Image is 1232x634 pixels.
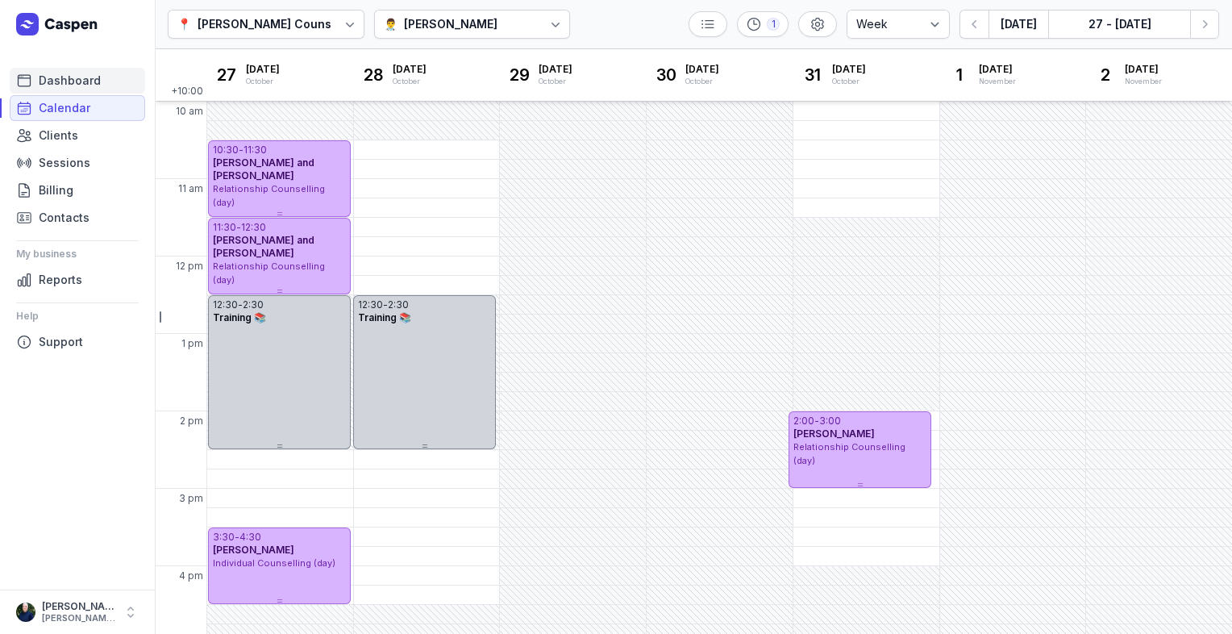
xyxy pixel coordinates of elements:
[685,76,719,87] div: October
[213,544,294,556] span: [PERSON_NAME]
[653,62,679,88] div: 30
[506,62,532,88] div: 29
[793,415,814,428] div: 2:00
[213,183,325,208] span: Relationship Counselling (day)
[243,298,264,311] div: 2:30
[979,63,1016,76] span: [DATE]
[989,10,1048,39] button: [DATE]
[213,557,335,569] span: Individual Counselling (day)
[243,144,267,156] div: 11:30
[800,62,826,88] div: 31
[214,62,239,88] div: 27
[16,603,35,622] img: User profile image
[181,337,203,350] span: 1 pm
[539,63,572,76] span: [DATE]
[393,63,427,76] span: [DATE]
[404,15,497,34] div: [PERSON_NAME]
[236,221,241,234] div: -
[39,126,78,145] span: Clients
[360,62,386,88] div: 28
[213,156,314,181] span: [PERSON_NAME] and [PERSON_NAME]
[979,76,1016,87] div: November
[814,415,819,428] div: -
[832,76,866,87] div: October
[1048,10,1190,39] button: 27 - [DATE]
[39,270,82,290] span: Reports
[388,298,409,311] div: 2:30
[39,332,83,352] span: Support
[213,261,325,286] span: Relationship Counselling (day)
[179,492,203,505] span: 3 pm
[947,62,972,88] div: 1
[39,181,73,200] span: Billing
[539,76,572,87] div: October
[213,531,235,544] div: 3:30
[384,15,397,34] div: 👨‍⚕️
[176,105,203,118] span: 10 am
[393,76,427,87] div: October
[213,221,236,234] div: 11:30
[198,15,363,34] div: [PERSON_NAME] Counselling
[819,415,841,428] div: 3:00
[793,441,905,466] span: Relationship Counselling (day)
[685,63,719,76] span: [DATE]
[1093,62,1118,88] div: 2
[358,311,411,323] span: Training 📚
[1125,76,1162,87] div: November
[180,415,203,428] span: 2 pm
[235,531,239,544] div: -
[39,208,89,227] span: Contacts
[16,303,139,329] div: Help
[213,144,239,156] div: 10:30
[1125,63,1162,76] span: [DATE]
[39,71,101,90] span: Dashboard
[213,234,314,259] span: [PERSON_NAME] and [PERSON_NAME]
[793,428,875,440] span: [PERSON_NAME]
[171,85,206,101] span: +10:00
[213,311,266,323] span: Training 📚
[177,15,191,34] div: 📍
[832,63,866,76] span: [DATE]
[42,600,116,613] div: [PERSON_NAME]
[179,569,203,582] span: 4 pm
[42,613,116,624] div: [PERSON_NAME][EMAIL_ADDRESS][DOMAIN_NAME][PERSON_NAME]
[39,98,90,118] span: Calendar
[239,531,261,544] div: 4:30
[358,298,383,311] div: 12:30
[16,241,139,267] div: My business
[239,144,243,156] div: -
[213,298,238,311] div: 12:30
[246,76,280,87] div: October
[246,63,280,76] span: [DATE]
[39,153,90,173] span: Sessions
[238,298,243,311] div: -
[383,298,388,311] div: -
[241,221,266,234] div: 12:30
[178,182,203,195] span: 11 am
[176,260,203,273] span: 12 pm
[767,18,780,31] div: 1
